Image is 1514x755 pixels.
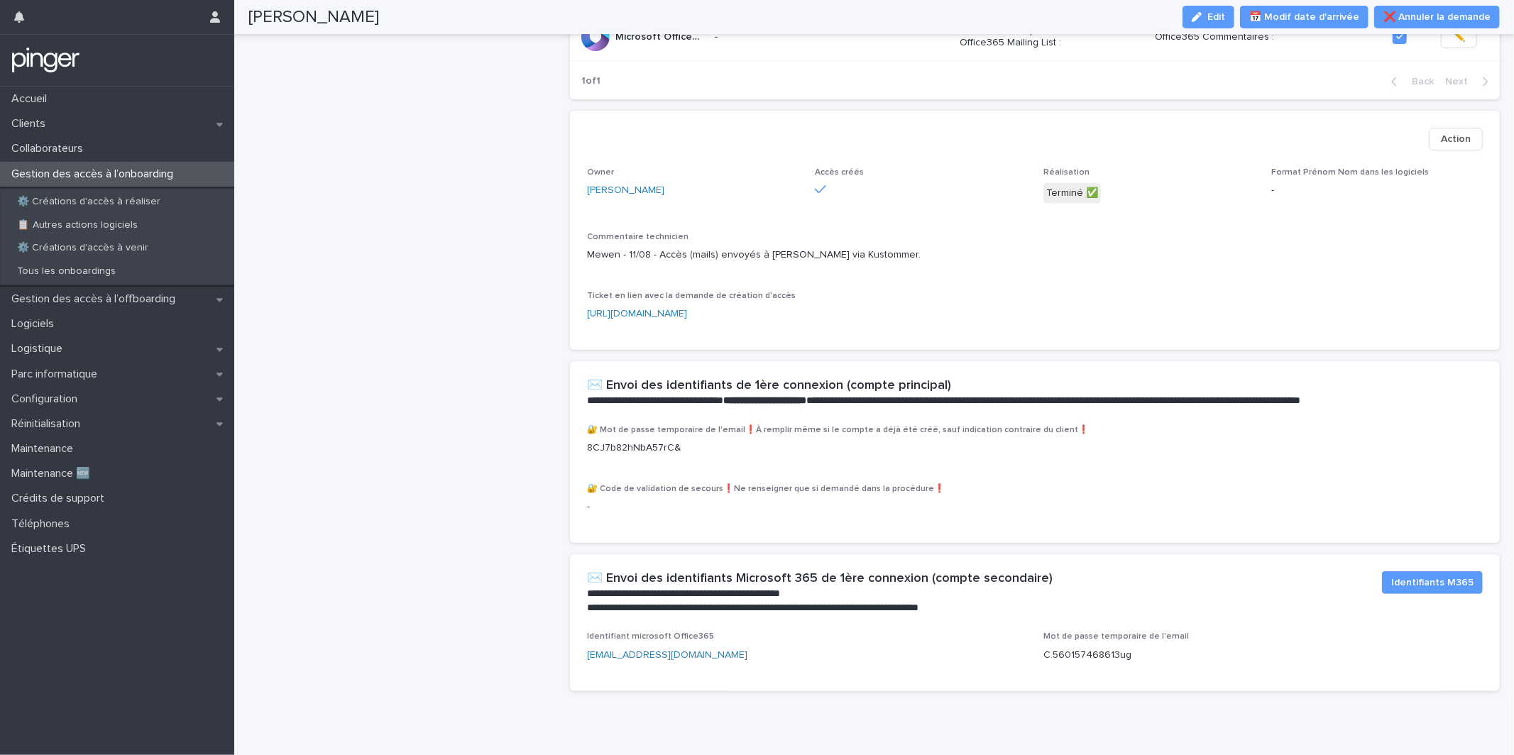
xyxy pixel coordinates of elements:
[6,442,84,456] p: Maintenance
[6,117,57,131] p: Clients
[587,500,1483,514] p: -
[6,292,187,306] p: Gestion des accès à l’offboarding
[1043,168,1090,177] span: Réalisation
[1439,75,1500,88] button: Next
[1249,10,1359,24] span: 📅 Modif date d'arrivée
[6,317,65,331] p: Logiciels
[587,485,945,493] span: 🔐 Code de validation de secours❗Ne renseigner que si demandé dans la procédure❗
[6,167,185,181] p: Gestion des accès à l’onboarding
[1271,183,1483,198] p: -
[1043,183,1101,204] div: Terminé ✅
[587,248,1483,263] p: Mewen - 11/08 - Accès (mails) envoyés à [PERSON_NAME] via Kustommer.
[587,650,747,660] a: [EMAIL_ADDRESS][DOMAIN_NAME]
[570,64,612,99] p: 1 of 1
[248,7,379,28] h2: [PERSON_NAME]
[570,13,1500,61] tr: Microsoft Office365Microsoft Office365 -Office365 Groupes : Office365 Mailing List :Office365 Com...
[6,368,109,381] p: Parc informatique
[6,92,58,106] p: Accueil
[587,168,614,177] span: Owner
[6,142,94,155] p: Collaborateurs
[6,196,172,208] p: ⚙️ Créations d'accès à réaliser
[715,31,948,43] p: -
[1183,6,1234,28] button: Edit
[587,292,796,300] span: Ticket en lien avec la demande de création d'accès
[1374,6,1500,28] button: ❌ Annuler la demande
[1382,571,1483,594] button: Identifiants M365
[6,492,116,505] p: Crédits de support
[587,441,1483,456] p: 8CJ7b82hNbA57rC&
[1403,77,1434,87] span: Back
[587,233,689,241] span: Commentaire technicien
[6,517,81,531] p: Téléphones
[587,632,714,641] span: Identifiant microsoft Office365
[587,309,687,319] a: [URL][DOMAIN_NAME]
[6,417,92,431] p: Réinitialisation
[1429,128,1483,150] button: Action
[587,571,1053,587] h2: ✉️ Envoi des identifiants Microsoft 365 de 1ère connexion (compte secondaire)
[615,28,707,43] p: Microsoft Office365
[1271,168,1429,177] span: Format Prénom Nom dans les logiciels
[1240,6,1368,28] button: 📅 Modif date d'arrivée
[1207,12,1225,22] span: Edit
[1383,10,1491,24] span: ❌ Annuler la demande
[1043,648,1483,663] p: C.560157468613ug
[6,392,89,406] p: Configuration
[6,467,102,480] p: Maintenance 🆕
[587,426,1089,434] span: 🔐 Mot de passe temporaire de l'email❗À remplir même si le compte a déjà été créé, sauf indication...
[1441,132,1471,146] span: Action
[1043,632,1189,641] span: Mot de passe temporaire de l'email
[11,46,80,75] img: mTgBEunGTSyRkCgitkcU
[1445,77,1476,87] span: Next
[1155,31,1381,43] p: Office365 Commentaires :
[1441,26,1477,48] button: ✏️
[815,168,864,177] span: Accès créés
[1380,75,1439,88] button: Back
[960,25,1143,49] p: Office365 Groupes : Office365 Mailing List :
[587,183,664,198] a: [PERSON_NAME]
[587,378,951,394] h2: ✉️ Envoi des identifiants de 1ère connexion (compte principal)
[6,219,149,231] p: 📋 Autres actions logiciels
[6,242,160,254] p: ⚙️ Créations d'accès à venir
[6,265,127,277] p: Tous les onboardings
[1453,30,1465,44] span: ✏️
[6,342,74,356] p: Logistique
[6,542,97,556] p: Étiquettes UPS
[1391,575,1474,590] span: Identifiants M365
